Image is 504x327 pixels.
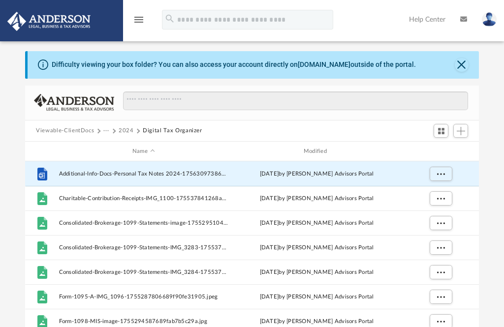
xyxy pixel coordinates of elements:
[232,147,402,156] div: Modified
[430,191,452,206] button: More options
[232,268,402,277] div: [DATE] by [PERSON_NAME] Advisors Portal
[133,14,145,26] i: menu
[232,243,402,252] div: [DATE] by [PERSON_NAME] Advisors Portal
[455,58,469,72] button: Close
[406,147,474,156] div: id
[164,13,175,24] i: search
[59,220,228,226] span: Consolidated-Brokerage-1099-Statements-image-1755295104689fad8057ea1.jpg
[232,194,402,203] div: [DATE] by [PERSON_NAME] Advisors Portal
[298,60,350,68] a: [DOMAIN_NAME]
[123,91,468,110] input: Search files and folders
[103,126,110,135] button: ···
[36,126,94,135] button: Viewable-ClientDocs
[52,59,416,70] div: Difficulty viewing your box folder? You can also access your account directly on outside of the p...
[143,126,202,135] button: Digital Tax Organizer
[59,318,228,325] span: Form-1098-MIS-image-1755294587689fab7b5c29a.jpg
[133,19,145,26] a: menu
[232,170,402,178] div: [DATE] by [PERSON_NAME] Advisors Portal
[30,147,54,156] div: id
[232,293,402,301] div: [DATE] by [PERSON_NAME] Advisors Portal
[4,12,94,31] img: Anderson Advisors Platinum Portal
[430,167,452,181] button: More options
[453,124,468,138] button: Add
[232,317,402,326] div: [DATE] by [PERSON_NAME] Advisors Portal
[430,216,452,231] button: More options
[59,171,228,177] span: Additional-Info-Docs-Personal Tax Notes 2024-175630973868af28ea8df5a.docx
[434,124,448,138] button: Switch to Grid View
[59,195,228,202] span: Charitable-Contribution-Receipts-IMG_1100-175537841268a0f2ec57373.jpeg
[232,219,402,228] div: [DATE] by [PERSON_NAME] Advisors Portal
[59,294,228,300] span: Form-1095-A-IMG_1096-1755287806689f90fe31905.jpeg
[430,240,452,255] button: More options
[59,269,228,275] span: Consolidated-Brokerage-1099-Statements-IMG_3284-175537894368a0f4ffbe59b.jpeg
[59,147,228,156] div: Name
[482,12,497,27] img: User Pic
[59,244,228,251] span: Consolidated-Brokerage-1099-Statements-IMG_3283-175537894368a0f4ffc3e0d.jpeg
[119,126,134,135] button: 2024
[430,265,452,280] button: More options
